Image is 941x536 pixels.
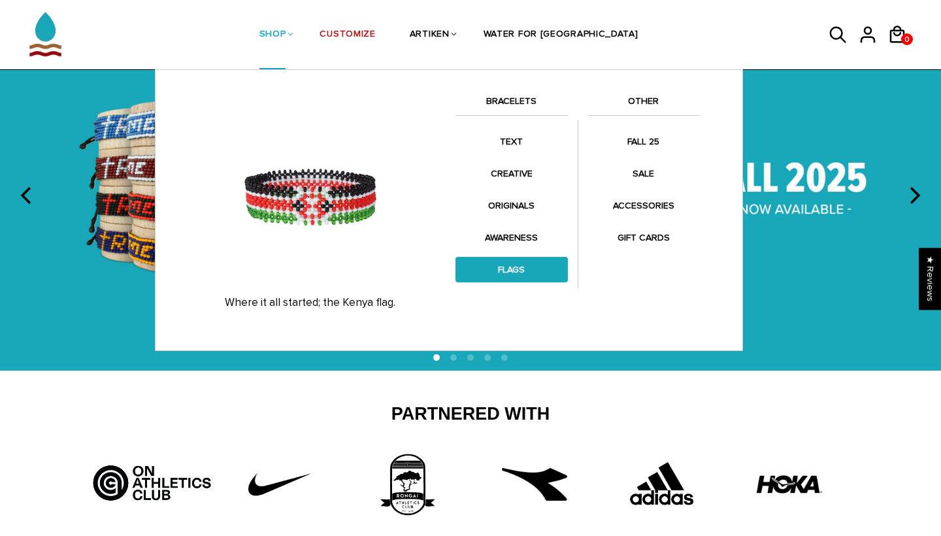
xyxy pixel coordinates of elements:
[899,181,928,210] button: next
[484,1,638,70] a: WATER FOR [GEOGRAPHIC_DATA]
[178,296,442,309] p: Where it all started; the Kenya flag.
[587,129,700,154] a: FALL 25
[455,193,568,218] a: ORIGINALS
[320,1,375,70] a: CUSTOMIZE
[410,1,450,70] a: ARTIKEN
[455,225,568,250] a: AWARENESS
[88,452,216,504] img: Artboard_5_bcd5fb9d-526a-4748-82a7-e4a7ed1c43f8.jpg
[901,33,913,45] a: 0
[455,129,568,154] a: TEXT
[919,248,941,310] div: Click to open Judge.me floating reviews tab
[757,452,822,517] img: HOKA-logo.webp
[358,452,456,517] img: 3rd_partner.png
[502,452,567,517] img: free-diadora-logo-icon-download-in-svg-png-gif-file-formats--brand-fashion-pack-logos-icons-28542...
[455,161,568,186] a: CREATIVE
[587,93,700,116] a: OTHER
[13,181,42,210] button: previous
[587,193,700,218] a: ACCESSORIES
[455,93,568,116] a: BRACELETS
[259,1,286,70] a: SHOP
[901,31,913,48] span: 0
[455,257,568,282] a: FLAGS
[613,452,711,517] img: Adidas.png
[587,225,700,250] a: GIFT CARDS
[231,452,329,517] img: Untitled-1_42f22808-10d6-43b8-a0fd-fffce8cf9462.png
[98,403,843,426] h2: Partnered With
[587,161,700,186] a: SALE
